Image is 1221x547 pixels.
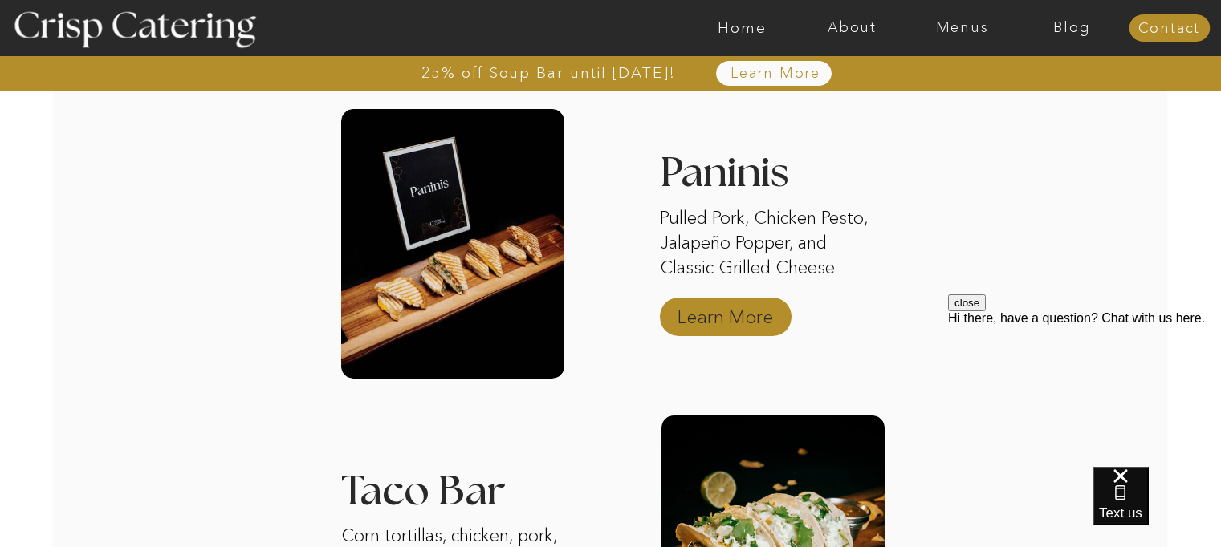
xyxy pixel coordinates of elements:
[797,20,907,36] a: About
[948,294,1221,487] iframe: podium webchat widget prompt
[687,20,797,36] a: Home
[1017,20,1127,36] a: Blog
[660,206,883,283] p: Pulled Pork, Chicken Pesto, Jalapeño Popper, and Classic Grilled Cheese
[660,152,883,204] h3: Paninis
[672,290,779,336] a: Learn More
[364,65,734,81] a: 25% off Soup Bar until [DATE]!
[1093,467,1221,547] iframe: podium webchat widget bubble
[694,66,858,82] a: Learn More
[1129,21,1210,37] a: Contact
[907,20,1017,36] a: Menus
[341,471,564,491] h3: Taco Bar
